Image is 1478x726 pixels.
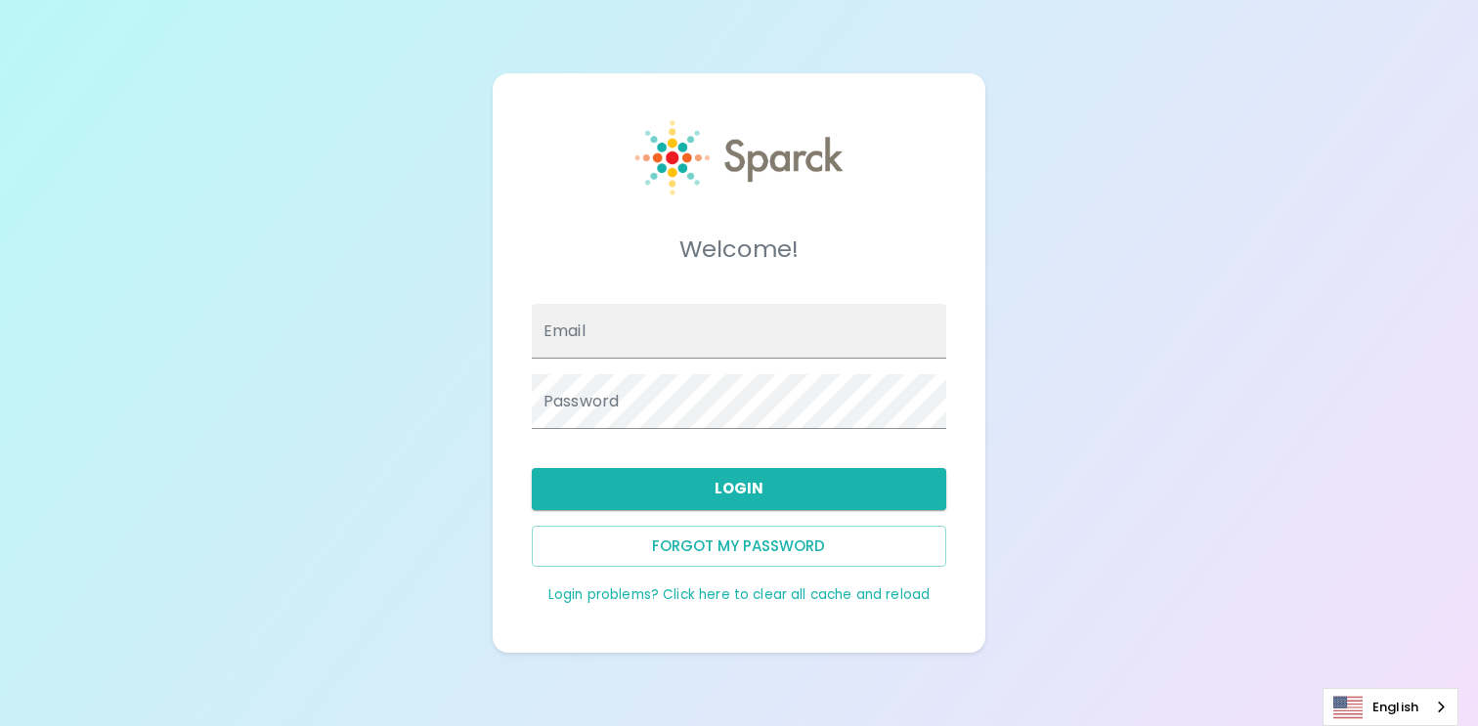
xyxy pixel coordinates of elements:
a: English [1324,689,1457,725]
img: Sparck logo [635,120,843,195]
aside: Language selected: English [1323,688,1458,726]
div: Language [1323,688,1458,726]
a: Login problems? Click here to clear all cache and reload [548,585,930,604]
button: Forgot my password [532,526,946,567]
h5: Welcome! [532,234,946,265]
button: Login [532,468,946,509]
